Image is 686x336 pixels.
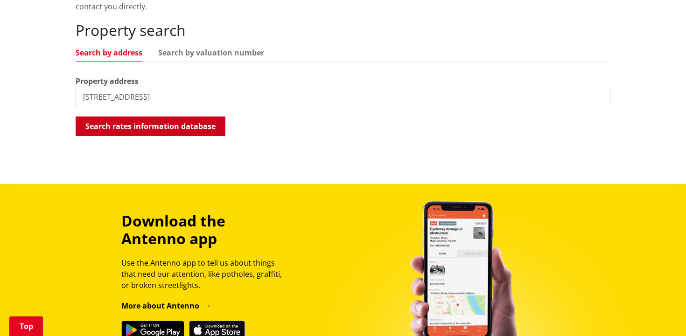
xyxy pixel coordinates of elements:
[76,117,225,136] button: Search rates information database
[76,75,139,87] label: Property address
[158,49,264,56] a: Search by valuation number
[76,49,142,56] a: Search by address
[121,257,290,291] p: Use the Antenno app to tell us about things that need our attention, like potholes, graffiti, or ...
[76,21,610,39] h2: Property search
[643,297,677,330] iframe: Messenger Launcher
[9,316,43,336] a: Top
[76,87,610,107] input: e.g. Duke Street NGARUAWAHIA
[121,212,290,248] h3: Download the Antenno app
[121,301,211,311] a: More about Antenno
